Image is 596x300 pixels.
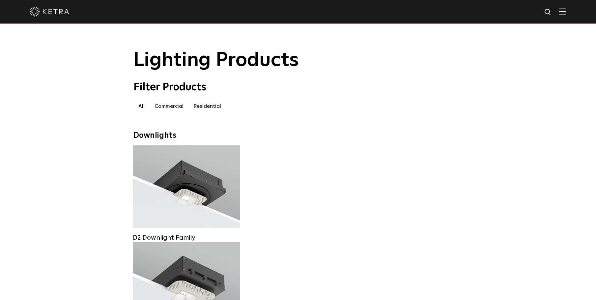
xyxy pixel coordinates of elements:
img: search icon [544,8,552,16]
span: Lighting Products [133,50,299,70]
div: Filter Products [133,81,463,94]
img: Hamburger%20Nav.svg [559,8,566,15]
label: Residential [188,100,226,112]
img: ketra-logo-2019-white [30,7,69,16]
div: Downlights [133,131,463,140]
label: All [133,100,150,112]
div: D2 Downlight Family [133,234,240,242]
label: Commercial [150,100,188,112]
a: D2 Downlight Family Lumen Output:1200Colors:White / Black / Gloss Black / Silver / Bronze / Silve... [133,145,240,232]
